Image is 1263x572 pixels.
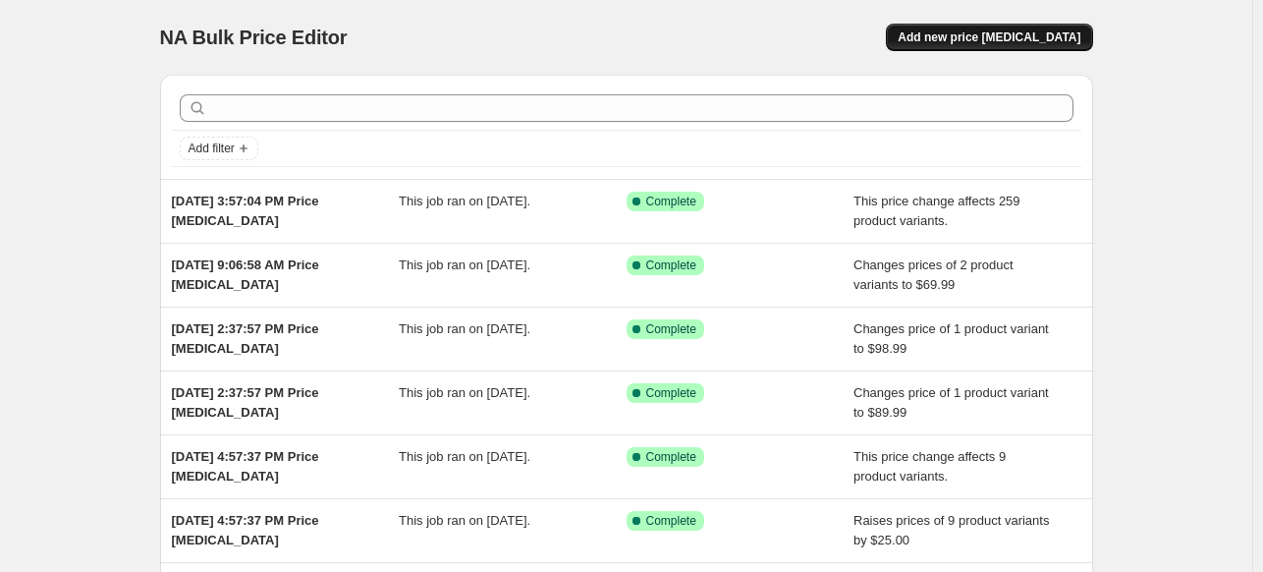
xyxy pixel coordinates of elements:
[646,257,696,273] span: Complete
[172,449,319,484] span: [DATE] 4:57:37 PM Price [MEDICAL_DATA]
[399,513,530,528] span: This job ran on [DATE].
[853,449,1006,484] span: This price change affects 9 product variants.
[172,385,319,420] span: [DATE] 2:37:57 PM Price [MEDICAL_DATA]
[853,385,1049,420] span: Changes price of 1 product variant to $89.99
[646,385,696,401] span: Complete
[399,321,530,336] span: This job ran on [DATE].
[172,321,319,356] span: [DATE] 2:37:57 PM Price [MEDICAL_DATA]
[399,385,530,400] span: This job ran on [DATE].
[853,257,1014,292] span: Changes prices of 2 product variants to $69.99
[189,141,235,156] span: Add filter
[853,321,1049,356] span: Changes price of 1 product variant to $98.99
[646,513,696,529] span: Complete
[180,137,258,160] button: Add filter
[646,194,696,209] span: Complete
[646,321,696,337] span: Complete
[160,27,348,48] span: NA Bulk Price Editor
[646,449,696,465] span: Complete
[853,513,1049,547] span: Raises prices of 9 product variants by $25.00
[172,513,319,547] span: [DATE] 4:57:37 PM Price [MEDICAL_DATA]
[898,29,1080,45] span: Add new price [MEDICAL_DATA]
[886,24,1092,51] button: Add new price [MEDICAL_DATA]
[853,194,1020,228] span: This price change affects 259 product variants.
[399,449,530,464] span: This job ran on [DATE].
[172,257,319,292] span: [DATE] 9:06:58 AM Price [MEDICAL_DATA]
[399,194,530,208] span: This job ran on [DATE].
[172,194,319,228] span: [DATE] 3:57:04 PM Price [MEDICAL_DATA]
[399,257,530,272] span: This job ran on [DATE].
